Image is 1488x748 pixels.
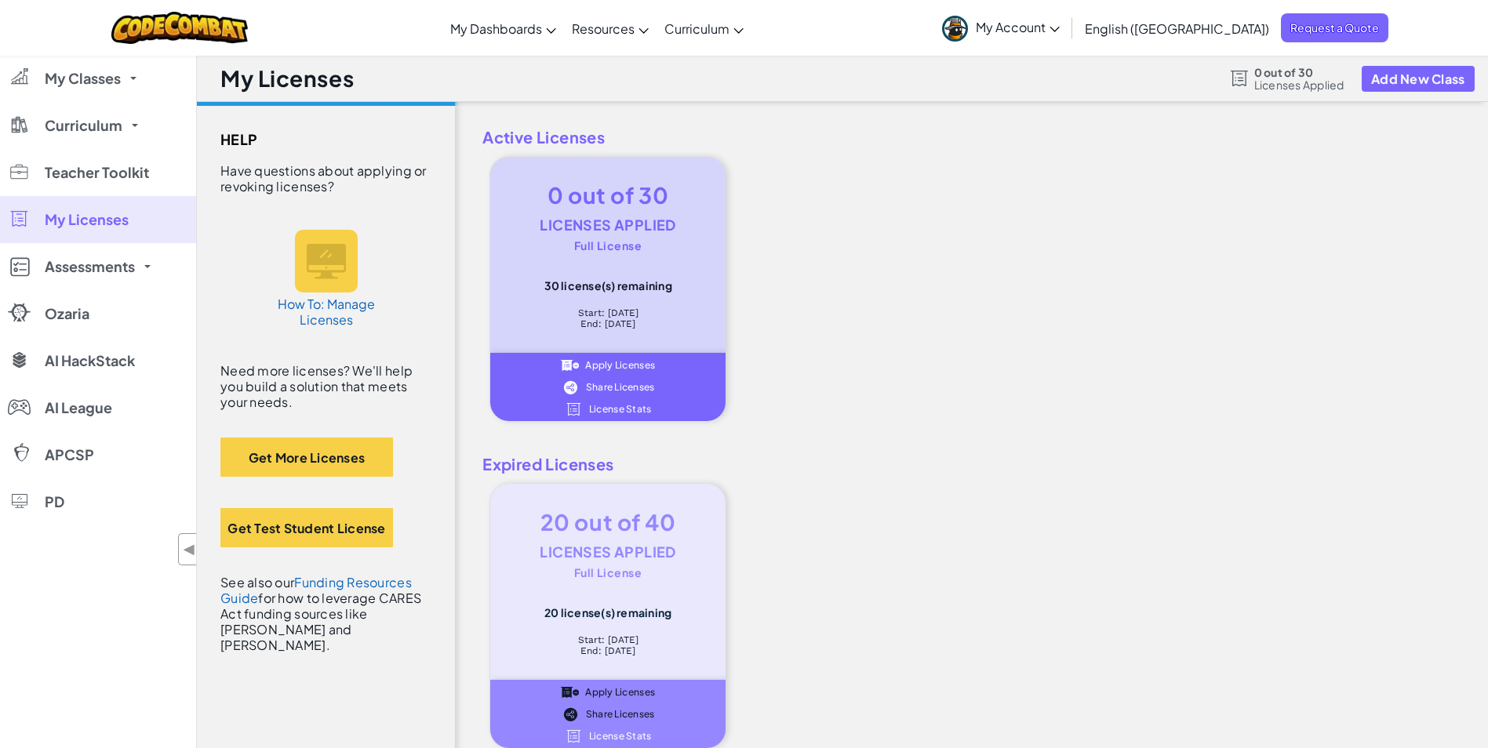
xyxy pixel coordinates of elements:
[514,210,702,240] div: Licenses Applied
[514,318,702,329] div: End: [DATE]
[45,307,89,321] span: Ozaria
[585,361,655,370] span: Apply Licenses
[450,20,542,37] span: My Dashboards
[514,279,702,292] div: 30 license(s) remaining
[572,20,635,37] span: Resources
[1254,66,1344,78] span: 0 out of 30
[514,567,702,578] div: Full License
[220,128,258,151] span: Help
[1077,7,1277,49] a: English ([GEOGRAPHIC_DATA])
[562,707,580,721] img: IconShare_Black.svg
[183,538,196,561] span: ◀
[514,645,702,656] div: End: [DATE]
[514,307,702,318] div: Start: [DATE]
[45,354,135,368] span: AI HackStack
[657,7,751,49] a: Curriculum
[220,64,354,93] h1: My Licenses
[514,634,702,645] div: Start: [DATE]
[514,180,702,210] div: 0 out of 30
[220,508,393,547] button: Get Test Student License
[976,19,1060,35] span: My Account
[514,606,702,619] div: 20 license(s) remaining
[442,7,564,49] a: My Dashboards
[220,163,431,194] div: Have questions about applying or revoking licenses?
[220,575,431,653] div: See also our for how to leverage CARES Act funding sources like [PERSON_NAME] and [PERSON_NAME].
[561,685,579,699] img: IconApplyLicenses_Black.svg
[585,688,655,697] span: Apply Licenses
[111,12,249,44] img: CodeCombat logo
[471,452,1472,476] span: Expired Licenses
[275,296,377,328] h5: How To: Manage Licenses
[934,3,1068,53] a: My Account
[220,574,412,606] a: Funding Resources Guide
[514,240,702,251] div: Full License
[589,732,652,741] span: License Stats
[565,402,583,416] img: IconLicense_White.svg
[1254,78,1344,91] span: Licenses Applied
[562,380,580,394] img: IconShare_White.svg
[471,125,1472,149] span: Active Licenses
[589,405,652,414] span: License Stats
[586,383,655,392] span: Share Licenses
[564,7,657,49] a: Resources
[664,20,729,37] span: Curriculum
[586,710,655,719] span: Share Licenses
[45,212,129,227] span: My Licenses
[942,16,968,42] img: avatar
[561,358,579,372] img: IconApplyLicenses_White.svg
[220,438,393,477] button: Get More Licenses
[1085,20,1269,37] span: English ([GEOGRAPHIC_DATA])
[1281,13,1388,42] a: Request a Quote
[220,363,431,410] div: Need more licenses? We'll help you build a solution that meets your needs.
[45,71,121,85] span: My Classes
[45,165,149,180] span: Teacher Toolkit
[1362,66,1475,92] button: Add New Class
[514,507,702,537] div: 20 out of 40
[45,401,112,415] span: AI League
[45,118,122,133] span: Curriculum
[565,729,583,743] img: IconLicense_White.svg
[45,260,135,274] span: Assessments
[514,537,702,567] div: Licenses Applied
[267,214,385,343] a: How To: Manage Licenses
